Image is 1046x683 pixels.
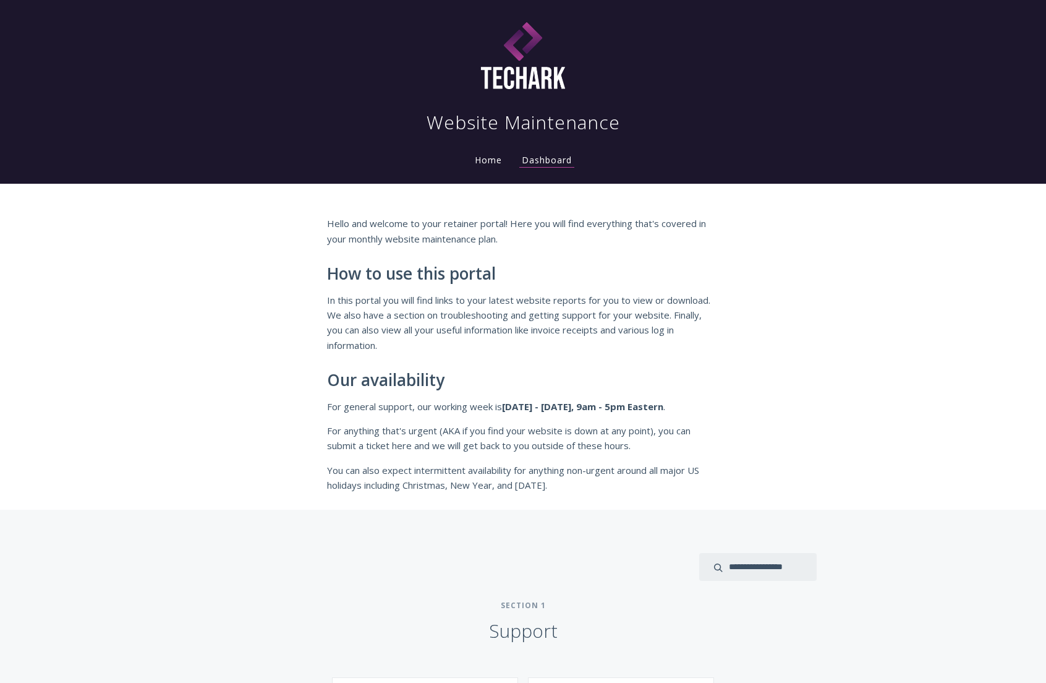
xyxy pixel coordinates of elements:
[327,463,719,493] p: You can also expect intermittent availability for anything non-urgent around all major US holiday...
[327,293,719,353] p: In this portal you will find links to your latest website reports for you to view or download. We...
[699,553,817,581] input: search input
[327,371,719,390] h2: Our availability
[427,110,620,135] h1: Website Maintenance
[327,399,719,414] p: For general support, our working week is .
[519,154,574,168] a: Dashboard
[472,154,504,166] a: Home
[327,423,719,453] p: For anything that's urgent (AKA if you find your website is down at any point), you can submit a ...
[327,216,719,246] p: Hello and welcome to your retainer portal! Here you will find everything that's covered in your m...
[502,400,663,413] strong: [DATE] - [DATE], 9am - 5pm Eastern
[327,265,719,283] h2: How to use this portal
